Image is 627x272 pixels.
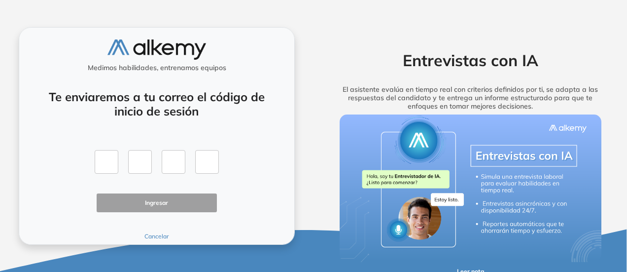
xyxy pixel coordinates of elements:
[23,64,290,72] h5: Medimos habilidades, entrenamos equipos
[340,115,601,262] img: img-more-info
[97,194,217,213] button: Ingresar
[325,51,616,70] h2: Entrevistas con IA
[325,85,616,110] h5: El asistente evalúa en tiempo real con criterios definidos por ti, se adapta a las respuestas del...
[45,90,268,118] h4: Te enviaremos a tu correo el código de inicio de sesión
[450,157,627,272] div: Widget de chat
[107,39,206,60] img: logo-alkemy
[97,232,217,241] button: Cancelar
[450,157,627,272] iframe: Chat Widget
